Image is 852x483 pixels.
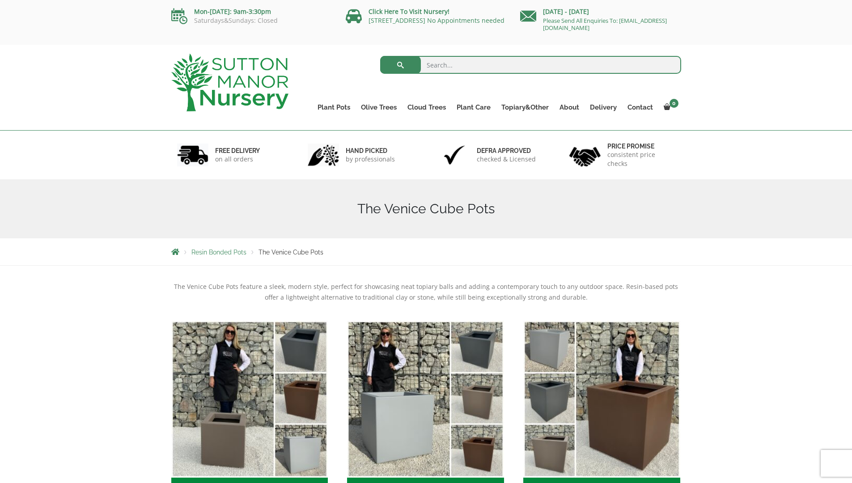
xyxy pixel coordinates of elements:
img: 4.jpg [569,141,601,169]
a: Resin Bonded Pots [191,249,246,256]
a: Plant Pots [312,101,356,114]
h6: hand picked [346,147,395,155]
p: Saturdays&Sundays: Closed [171,17,332,24]
img: The Venice Cube Pots 85 (All Colours) [523,321,680,478]
p: The Venice Cube Pots feature a sleek, modern style, perfect for showcasing neat topiary balls and... [171,281,681,303]
a: Click Here To Visit Nursery! [369,7,449,16]
p: checked & Licensed [477,155,536,164]
img: logo [171,54,288,111]
img: The Venice Cube Pots 65 (All Colours) [347,321,504,478]
p: by professionals [346,155,395,164]
a: Topiary&Other [496,101,554,114]
p: on all orders [215,155,260,164]
img: 2.jpg [308,144,339,166]
nav: Breadcrumbs [171,248,681,255]
input: Search... [380,56,681,74]
h6: Price promise [607,142,675,150]
img: 1.jpg [177,144,208,166]
h6: FREE DELIVERY [215,147,260,155]
p: [DATE] - [DATE] [520,6,681,17]
a: Contact [622,101,658,114]
p: Mon-[DATE]: 9am-3:30pm [171,6,332,17]
a: About [554,101,585,114]
span: The Venice Cube Pots [259,249,323,256]
span: 0 [670,99,678,108]
a: Plant Care [451,101,496,114]
a: [STREET_ADDRESS] No Appointments needed [369,16,504,25]
h1: The Venice Cube Pots [171,201,681,217]
a: 0 [658,101,681,114]
a: Delivery [585,101,622,114]
h6: Defra approved [477,147,536,155]
p: consistent price checks [607,150,675,168]
a: Please Send All Enquiries To: [EMAIL_ADDRESS][DOMAIN_NAME] [543,17,667,32]
img: The Venice Cube Pots 45 (All Colours) [171,321,328,478]
a: Olive Trees [356,101,402,114]
a: Cloud Trees [402,101,451,114]
img: 3.jpg [439,144,470,166]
